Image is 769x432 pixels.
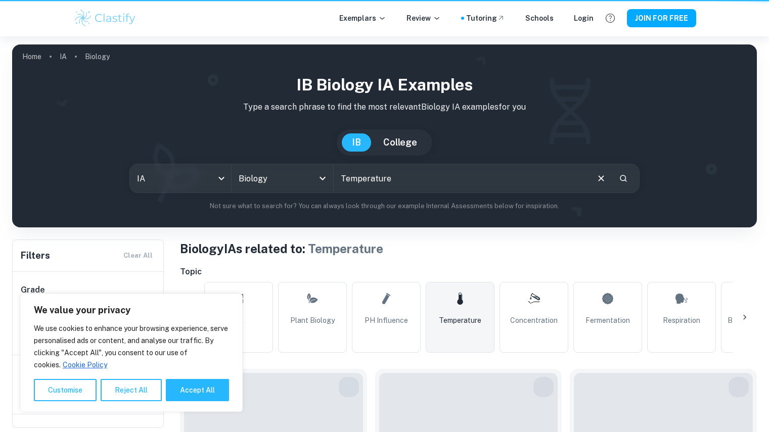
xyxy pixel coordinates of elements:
[592,169,611,188] button: Clear
[62,360,108,369] a: Cookie Policy
[34,304,229,316] p: We value your privacy
[334,164,587,193] input: E.g. photosynthesis, coffee and protein, HDI and diabetes...
[525,13,554,24] a: Schools
[20,73,749,97] h1: IB Biology IA examples
[20,294,243,412] div: We value your privacy
[180,266,757,278] h6: Topic
[365,315,408,326] span: pH Influence
[406,13,441,24] p: Review
[12,44,757,227] img: profile cover
[342,133,371,152] button: IB
[439,315,481,326] span: Temperature
[85,51,110,62] p: Biology
[627,9,696,27] button: JOIN FOR FREE
[602,10,619,27] button: Help and Feedback
[574,13,594,24] a: Login
[34,379,97,401] button: Customise
[290,315,335,326] span: Plant Biology
[180,239,757,258] h1: Biology IAs related to:
[308,242,383,256] span: Temperature
[466,13,505,24] a: Tutoring
[21,284,156,296] h6: Grade
[339,13,386,24] p: Exemplars
[20,101,749,113] p: Type a search phrase to find the most relevant Biology IA examples for you
[585,315,630,326] span: Fermentation
[73,8,138,28] img: Clastify logo
[34,322,229,371] p: We use cookies to enhance your browsing experience, serve personalised ads or content, and analys...
[510,315,558,326] span: Concentration
[615,170,632,187] button: Search
[60,50,67,64] a: IA
[373,133,427,152] button: College
[663,315,700,326] span: Respiration
[20,201,749,211] p: Not sure what to search for? You can always look through our example Internal Assessments below f...
[22,50,41,64] a: Home
[21,249,50,263] h6: Filters
[130,164,231,193] div: IA
[315,171,330,185] button: Open
[166,379,229,401] button: Accept All
[101,379,162,401] button: Reject All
